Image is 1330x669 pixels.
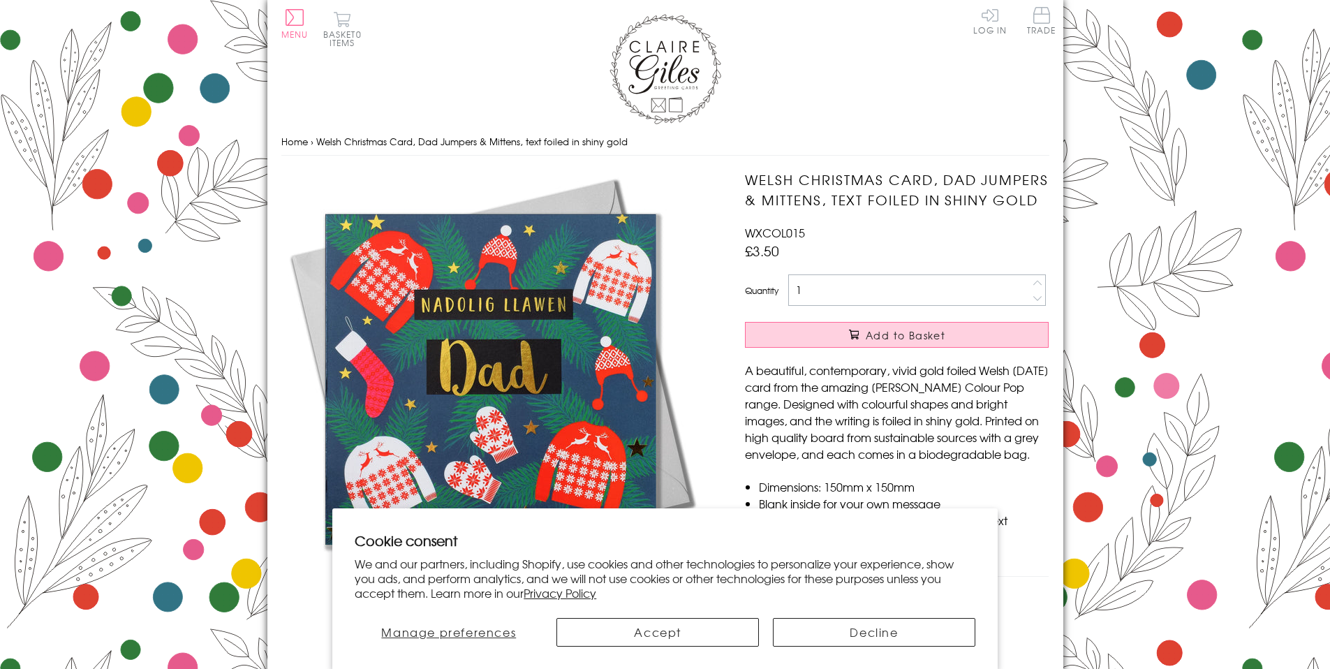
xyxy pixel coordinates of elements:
[355,557,975,600] p: We and our partners, including Shopify, use cookies and other technologies to personalize your ex...
[316,135,628,148] span: Welsh Christmas Card, Dad Jumpers & Mittens, text foiled in shiny gold
[773,618,975,647] button: Decline
[1027,7,1056,34] span: Trade
[745,241,779,260] span: £3.50
[745,224,805,241] span: WXCOL015
[556,618,759,647] button: Accept
[381,624,516,640] span: Manage preferences
[281,128,1049,156] nav: breadcrumbs
[323,11,362,47] button: Basket0 items
[866,328,945,342] span: Add to Basket
[1027,7,1056,37] a: Trade
[759,478,1049,495] li: Dimensions: 150mm x 150mm
[524,585,596,601] a: Privacy Policy
[759,495,1049,512] li: Blank inside for your own message
[745,322,1049,348] button: Add to Basket
[330,28,362,49] span: 0 items
[973,7,1007,34] a: Log In
[609,14,721,124] img: Claire Giles Greetings Cards
[281,135,308,148] a: Home
[281,9,309,38] button: Menu
[281,28,309,41] span: Menu
[355,618,542,647] button: Manage preferences
[355,531,975,550] h2: Cookie consent
[311,135,313,148] span: ›
[745,362,1049,462] p: A beautiful, contemporary, vivid gold foiled Welsh [DATE] card from the amazing [PERSON_NAME] Col...
[745,284,778,297] label: Quantity
[745,170,1049,210] h1: Welsh Christmas Card, Dad Jumpers & Mittens, text foiled in shiny gold
[281,170,700,589] img: Welsh Christmas Card, Dad Jumpers & Mittens, text foiled in shiny gold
